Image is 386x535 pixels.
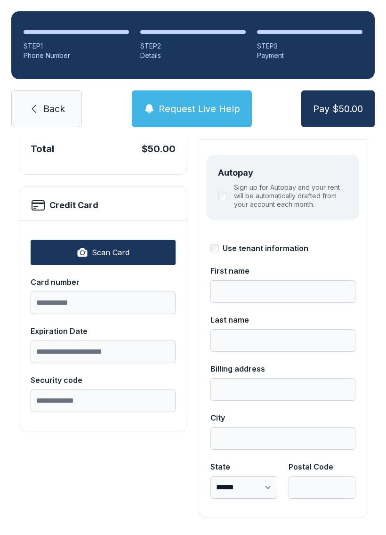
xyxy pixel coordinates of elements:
[140,51,246,60] div: Details
[31,389,176,412] input: Security code
[257,51,362,60] div: Payment
[140,41,246,51] div: STEP 2
[210,461,277,472] div: State
[210,280,355,303] input: First name
[210,265,355,276] div: First name
[31,325,176,337] div: Expiration Date
[210,378,355,401] input: Billing address
[142,142,176,155] div: $50.00
[31,374,176,386] div: Security code
[43,102,65,115] span: Back
[31,276,176,288] div: Card number
[31,142,54,155] div: Total
[210,427,355,450] input: City
[289,461,355,472] div: Postal Code
[92,247,129,258] span: Scan Card
[159,102,240,115] span: Request Live Help
[31,340,176,363] input: Expiration Date
[210,314,355,325] div: Last name
[24,41,129,51] div: STEP 1
[257,41,362,51] div: STEP 3
[289,476,355,499] input: Postal Code
[210,476,277,499] select: State
[223,243,308,254] div: Use tenant information
[24,51,129,60] div: Phone Number
[218,166,348,179] div: Autopay
[234,183,348,209] label: Sign up for Autopay and your rent will be automatically drafted from your account each month.
[49,199,98,212] h2: Credit Card
[313,102,363,115] span: Pay $50.00
[31,292,176,314] input: Card number
[210,412,355,423] div: City
[210,329,355,352] input: Last name
[210,363,355,374] div: Billing address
